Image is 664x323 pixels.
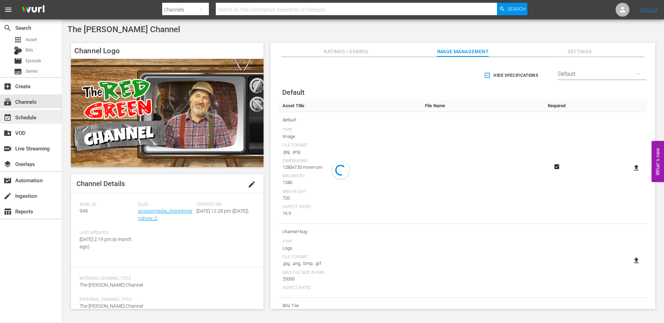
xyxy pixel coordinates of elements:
span: Created On: [196,202,251,207]
button: edit [243,176,260,193]
span: The [PERSON_NAME] Channel [80,282,143,288]
div: 25000 [283,276,418,283]
div: Logo [283,245,418,252]
div: Min Height [283,189,418,195]
span: Hide Specifications [485,72,538,79]
span: Asset [14,36,22,44]
span: menu [4,6,12,14]
span: Default [282,88,305,96]
span: The [PERSON_NAME] Channel [80,303,143,309]
div: Min Width [283,174,418,179]
span: Channels [3,98,12,106]
span: External Channel Title: [80,297,251,303]
span: Overlays [3,160,12,168]
span: [DATE] 12:28 pm ([DATE]) [196,208,249,214]
th: Asset Title [279,100,422,112]
span: Ratings / Genres [320,47,372,56]
span: default [283,116,418,124]
span: Reports [3,207,12,216]
div: 1280 [283,179,418,186]
span: edit [248,180,256,188]
span: Episode [26,57,41,64]
div: File Format [283,255,418,260]
div: 16:9 [283,210,418,217]
span: Slug: [138,202,193,207]
span: [DATE] 2:19 pm (a month ago) [80,237,132,249]
div: File Format [283,143,418,148]
img: ans4CAIJ8jUAAAAAAAAAAAAAAAAAAAAAAAAgQb4GAAAAAAAAAAAAAAAAAAAAAAAAJMjXAAAAAAAAAAAAAAAAAAAAAAAAgAT5G... [17,2,50,18]
th: Required [542,100,572,112]
span: Ingestion [3,192,12,200]
button: Search [497,3,527,15]
div: Aspect Ratio [283,285,418,291]
span: Wurl ID: [80,202,135,207]
span: Series [14,67,22,76]
span: Schedule [3,113,12,122]
button: Open Feedback Widget [652,141,664,182]
span: Search [507,3,526,15]
span: Live Streaming [3,145,12,153]
span: Create [3,82,12,91]
span: Image Management [437,47,489,56]
span: Series [26,68,38,75]
span: The [PERSON_NAME] Channel [67,25,180,34]
h4: Channel Logo [71,43,264,59]
span: Channel Details [76,179,125,188]
svg: Required [553,164,561,170]
div: Type [283,128,418,133]
div: Aspect Ratio [283,204,418,210]
div: Bits [14,46,22,55]
div: 720 [283,195,418,202]
div: Max File Size In Kbs [283,270,418,276]
div: .jpg, .png, .bmp, .gif [283,260,418,267]
span: Automation [3,176,12,185]
span: Bits [26,47,33,54]
th: File Name [422,100,542,112]
img: The Red Green Channel [71,59,264,167]
span: Last Updated: [80,230,135,236]
span: 949 [80,208,88,214]
div: Image [283,133,418,140]
span: Search [3,24,12,32]
div: Default [558,64,647,84]
span: VOD [3,129,12,137]
span: Internal Channel Title: [80,276,251,282]
span: Settings [554,47,606,56]
span: Asset [26,36,37,43]
div: Type [283,239,418,245]
span: Bits Tile [283,301,418,310]
span: Episode [14,57,22,65]
div: .jpg, .png [283,148,418,155]
div: Dimensions [283,158,418,164]
a: Sign Out [639,7,657,12]
a: answermedia_theredgreenshow_2 [138,208,192,221]
span: channel-bug [283,227,418,236]
div: 1280x720 minimum [283,164,418,171]
button: Hide Specifications [482,66,541,85]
